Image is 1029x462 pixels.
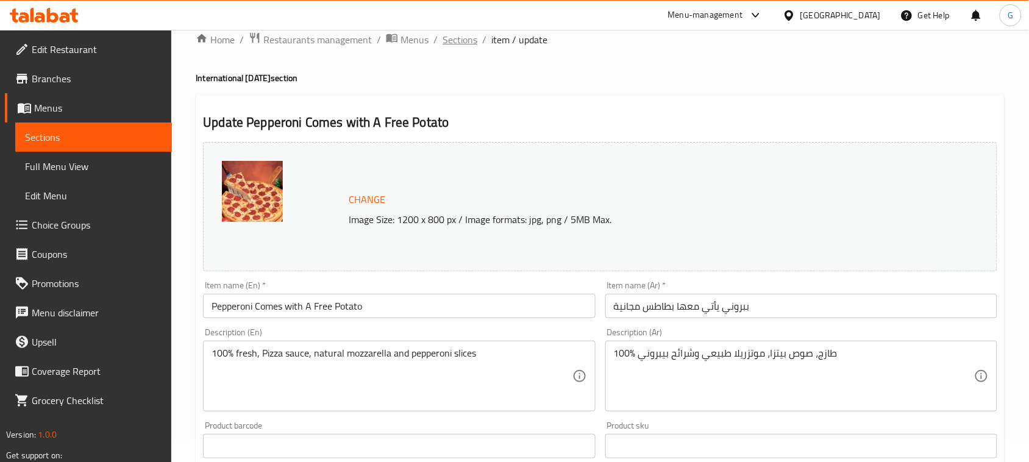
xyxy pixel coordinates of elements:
[32,247,162,261] span: Coupons
[5,240,172,269] a: Coupons
[433,32,438,47] li: /
[38,427,57,442] span: 1.0.0
[196,32,235,47] a: Home
[203,434,595,458] input: Please enter product barcode
[32,393,162,408] span: Grocery Checklist
[32,364,162,378] span: Coverage Report
[5,327,172,357] a: Upsell
[25,130,162,144] span: Sections
[605,294,997,318] input: Enter name Ar
[34,101,162,115] span: Menus
[203,294,595,318] input: Enter name En
[32,71,162,86] span: Branches
[32,276,162,291] span: Promotions
[15,181,172,210] a: Edit Menu
[15,123,172,152] a: Sections
[668,8,743,23] div: Menu-management
[482,32,486,47] li: /
[5,298,172,327] a: Menu disclaimer
[344,212,911,227] p: Image Size: 1200 x 800 px / Image formats: jpg, png / 5MB Max.
[5,269,172,298] a: Promotions
[614,347,974,405] textarea: 100% طازج، صوص بيتزا، موتزريلا طبيعي وشرائح بيبروني
[491,32,547,47] span: item / update
[443,32,477,47] a: Sections
[5,386,172,415] a: Grocery Checklist
[240,32,244,47] li: /
[32,305,162,320] span: Menu disclaimer
[800,9,881,22] div: [GEOGRAPHIC_DATA]
[5,93,172,123] a: Menus
[25,188,162,203] span: Edit Menu
[5,357,172,386] a: Coverage Report
[5,35,172,64] a: Edit Restaurant
[386,32,429,48] a: Menus
[263,32,372,47] span: Restaurants management
[196,32,1005,48] nav: breadcrumb
[249,32,372,48] a: Restaurants management
[25,159,162,174] span: Full Menu View
[6,427,36,442] span: Version:
[1008,9,1013,22] span: G
[401,32,429,47] span: Menus
[196,72,1005,84] h4: International [DATE] section
[32,335,162,349] span: Upsell
[15,152,172,181] a: Full Menu View
[32,42,162,57] span: Edit Restaurant
[605,434,997,458] input: Please enter product sku
[349,191,385,208] span: Change
[377,32,381,47] li: /
[5,64,172,93] a: Branches
[203,113,997,132] h2: Update Pepperoni Comes with A Free Potato
[212,347,572,405] textarea: 100% fresh, Pizza sauce, natural mozzarella and pepperoni slices
[32,218,162,232] span: Choice Groups
[222,161,283,222] img: %D8%A8%D9%8A%D8%AA%D8%B2%D8%A7___%D8%A8%D9%8A%D8%A8%D8%B1%D9%88%D9%86%D9%89638604514514140084.jpg
[5,210,172,240] a: Choice Groups
[344,187,390,212] button: Change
